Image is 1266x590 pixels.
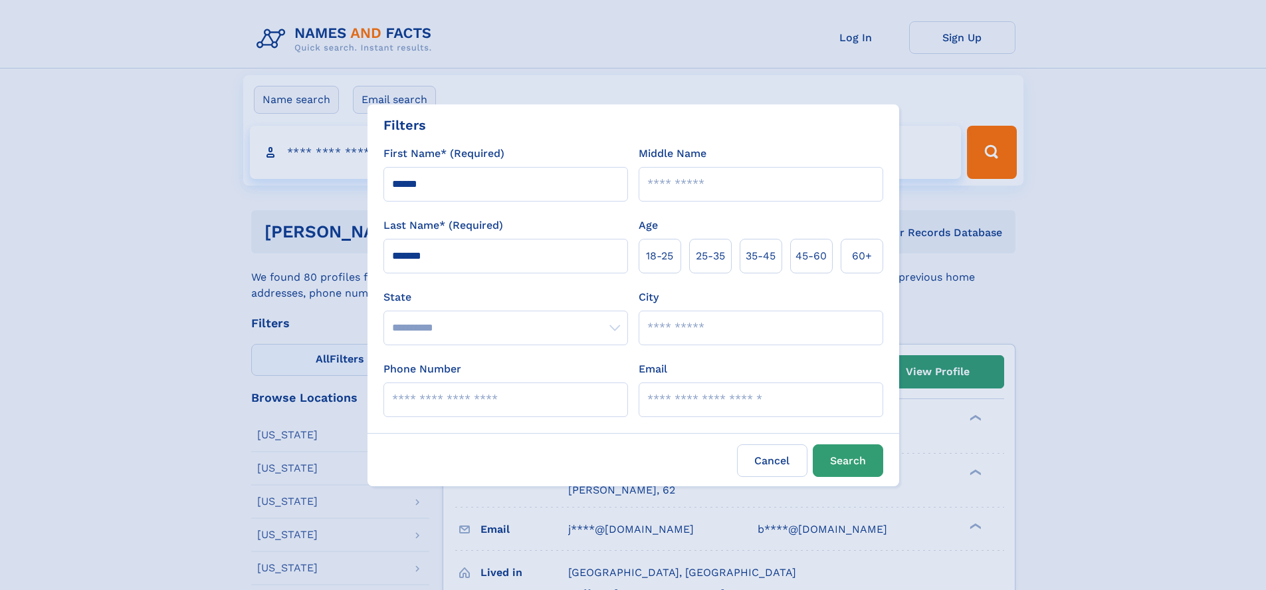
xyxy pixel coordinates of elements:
[696,248,725,264] span: 25‑35
[795,248,827,264] span: 45‑60
[383,218,503,233] label: Last Name* (Required)
[383,146,504,162] label: First Name* (Required)
[813,444,883,477] button: Search
[639,361,667,377] label: Email
[639,146,706,162] label: Middle Name
[746,248,776,264] span: 35‑45
[383,361,461,377] label: Phone Number
[383,289,628,305] label: State
[737,444,807,477] label: Cancel
[383,115,426,135] div: Filters
[639,289,659,305] label: City
[852,248,872,264] span: 60+
[639,218,658,233] label: Age
[646,248,673,264] span: 18‑25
